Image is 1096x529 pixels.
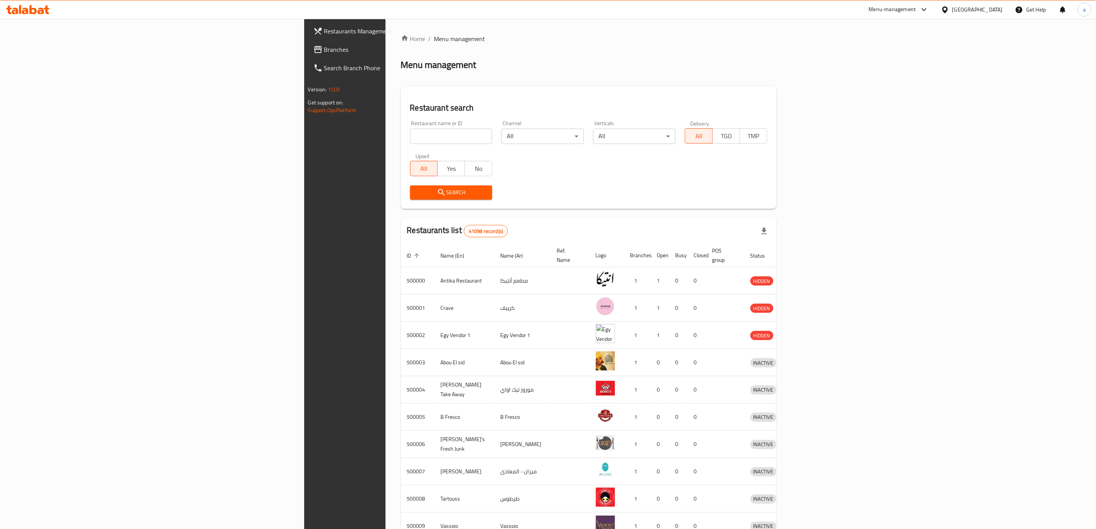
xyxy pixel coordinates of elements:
td: Abou El sid [494,349,551,376]
td: 0 [651,403,669,431]
div: Export file [755,222,773,240]
td: 1 [624,431,651,458]
img: Lujo's Fresh Junk [596,433,615,452]
span: INACTIVE [750,467,776,476]
td: 0 [688,322,706,349]
td: 0 [669,485,688,512]
span: INACTIVE [750,440,776,449]
span: INACTIVE [750,385,776,394]
td: 1 [651,294,669,322]
td: 1 [624,376,651,403]
td: 0 [669,349,688,376]
span: All [688,131,709,142]
td: 1 [624,349,651,376]
button: Search [410,185,493,200]
td: 0 [688,376,706,403]
label: Delivery [690,121,709,126]
td: 1 [624,322,651,349]
a: Branches [307,40,487,59]
th: Closed [688,244,706,267]
td: 0 [669,322,688,349]
img: Antika Restaurant [596,269,615,289]
span: Restaurants Management [324,26,481,36]
td: مطعم أنتيكا [494,267,551,294]
td: 0 [688,458,706,485]
span: TGO [716,131,737,142]
td: [PERSON_NAME] [494,431,551,458]
button: No [465,161,492,176]
td: 0 [651,349,669,376]
span: HIDDEN [750,277,773,286]
td: 1 [624,485,651,512]
td: 0 [669,294,688,322]
div: All [593,129,676,144]
h2: Restaurants list [407,225,508,237]
td: 0 [688,267,706,294]
td: 0 [688,431,706,458]
a: Restaurants Management [307,22,487,40]
td: 1 [651,322,669,349]
span: INACTIVE [750,413,776,422]
span: No [468,163,489,174]
td: B Fresco [494,403,551,431]
td: 0 [651,376,669,403]
span: Yes [441,163,462,174]
span: 41098 record(s) [464,228,508,235]
td: 0 [688,294,706,322]
div: INACTIVE [750,440,776,449]
span: Search [416,188,486,197]
td: 0 [688,403,706,431]
label: Upsell [415,153,430,159]
th: Logo [590,244,624,267]
td: Egy Vendor 1 [494,322,551,349]
img: Tartouss [596,488,615,507]
img: Abou El sid [596,351,615,370]
button: All [410,161,438,176]
span: TMP [743,131,764,142]
div: All [501,129,584,144]
span: ID [407,251,422,260]
input: Search for restaurant name or ID.. [410,129,493,144]
td: 0 [669,267,688,294]
span: a [1083,5,1086,14]
td: 1 [624,403,651,431]
a: Support.OpsPlatform [308,105,357,115]
button: All [685,128,712,144]
a: Search Branch Phone [307,59,487,77]
span: Branches [324,45,481,54]
td: ميزان - المعادى [494,458,551,485]
div: HIDDEN [750,276,773,286]
th: Open [651,244,669,267]
th: Busy [669,244,688,267]
span: HIDDEN [750,304,773,313]
span: Get support on: [308,98,343,107]
td: 1 [624,294,651,322]
div: [GEOGRAPHIC_DATA] [952,5,1003,14]
td: 0 [669,376,688,403]
span: POS group [712,246,735,264]
span: INACTIVE [750,494,776,503]
h2: Restaurant search [410,102,768,114]
td: 0 [669,458,688,485]
span: Search Branch Phone [324,63,481,73]
td: 1 [651,267,669,294]
img: Mizan - Maadi [596,460,615,479]
img: Crave [596,297,615,316]
span: Name (Ar) [501,251,533,260]
div: INACTIVE [750,358,776,367]
button: Yes [437,161,465,176]
button: TMP [740,128,767,144]
td: طرطوس [494,485,551,512]
span: Name (En) [441,251,475,260]
nav: breadcrumb [401,34,777,43]
td: 0 [669,403,688,431]
span: HIDDEN [750,331,773,340]
img: B Fresco [596,406,615,425]
th: Branches [624,244,651,267]
div: Menu-management [869,5,916,14]
td: موروز تيك اواي [494,376,551,403]
div: INACTIVE [750,413,776,422]
span: All [414,163,435,174]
